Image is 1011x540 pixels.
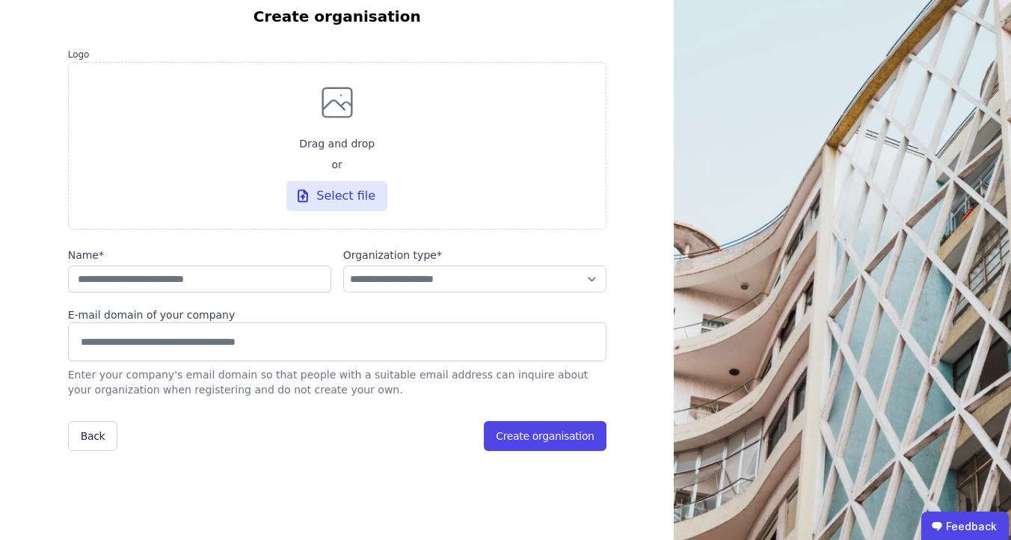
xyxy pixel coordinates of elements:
button: Create organisation [484,421,606,451]
button: Back [68,421,118,451]
label: audits.requiredField [343,248,606,263]
span: Drag and drop [299,136,375,151]
label: Logo [68,49,606,61]
label: audits.requiredField [68,248,331,263]
div: Select file [286,181,387,211]
span: or [331,157,342,172]
div: Enter your company's email domain so that people with a suitable email address can inquire about ... [68,361,606,397]
h6: Create organisation [68,5,606,28]
div: E-mail domain of your company [68,307,606,322]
